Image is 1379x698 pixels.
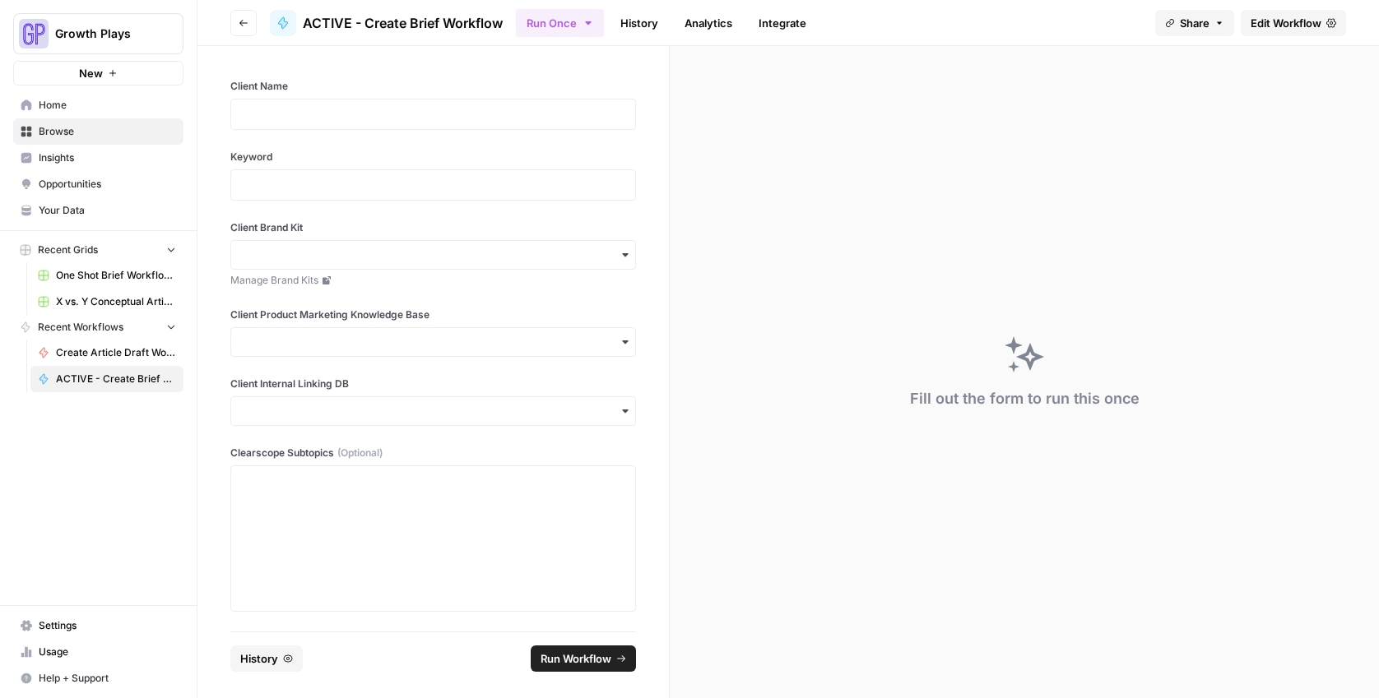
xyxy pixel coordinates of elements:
[38,243,98,257] span: Recent Grids
[516,9,604,37] button: Run Once
[30,340,183,366] a: Create Article Draft Workflow
[230,273,636,288] a: Manage Brand Kits
[13,197,183,224] a: Your Data
[13,665,183,691] button: Help + Support
[675,10,742,36] a: Analytics
[39,98,176,113] span: Home
[13,145,183,171] a: Insights
[13,118,183,145] a: Browse
[56,345,176,360] span: Create Article Draft Workflow
[56,268,176,283] span: One Shot Brief Workflow Grid
[13,171,183,197] a: Opportunities
[56,294,176,309] span: X vs. Y Conceptual Articles
[30,289,183,315] a: X vs. Y Conceptual Articles
[230,220,636,235] label: Client Brand Kit
[38,320,123,335] span: Recent Workflows
[13,612,183,639] a: Settings
[13,315,183,340] button: Recent Workflows
[79,65,103,81] span: New
[30,262,183,289] a: One Shot Brief Workflow Grid
[56,372,176,386] span: ACTIVE - Create Brief Workflow
[39,124,176,139] span: Browse
[230,377,636,391] label: Client Internal Linking DB
[1251,15,1321,31] span: Edit Workflow
[270,10,503,36] a: ACTIVE - Create Brief Workflow
[303,13,503,33] span: ACTIVE - Create Brief Workflow
[230,150,636,164] label: Keyword
[1155,10,1234,36] button: Share
[337,446,383,460] span: (Optional)
[13,92,183,118] a: Home
[13,238,183,262] button: Recent Grids
[30,366,183,392] a: ACTIVE - Create Brief Workflow
[39,177,176,192] span: Opportunities
[749,10,816,36] a: Integrate
[230,79,636,94] label: Client Name
[1180,15,1210,31] span: Share
[240,650,278,667] span: History
[19,19,49,49] img: Growth Plays Logo
[39,203,176,218] span: Your Data
[39,671,176,686] span: Help + Support
[55,25,155,42] span: Growth Plays
[13,61,183,86] button: New
[611,10,668,36] a: History
[13,13,183,54] button: Workspace: Growth Plays
[531,645,636,672] button: Run Workflow
[230,307,636,322] label: Client Product Marketing Knowledge Base
[39,150,176,165] span: Insights
[230,645,303,672] button: History
[910,387,1140,410] div: Fill out the form to run this once
[230,446,636,460] label: Clearscope Subtopics
[541,650,611,667] span: Run Workflow
[13,639,183,665] a: Usage
[39,645,176,659] span: Usage
[39,618,176,633] span: Settings
[1241,10,1346,36] a: Edit Workflow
